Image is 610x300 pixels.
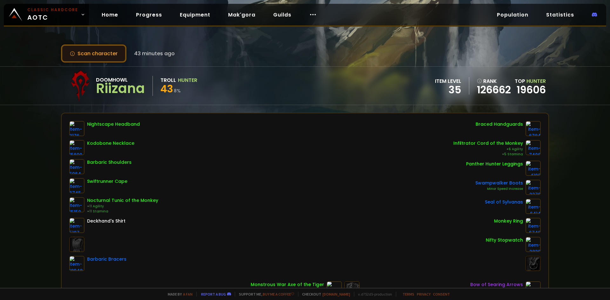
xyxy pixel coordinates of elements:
[96,84,145,93] div: Riizana
[97,8,123,21] a: Home
[417,292,430,297] a: Privacy
[470,281,523,288] div: Bow of Searing Arrows
[515,77,546,85] div: Top
[403,292,414,297] a: Terms
[87,159,132,166] div: Barbaric Shoulders
[69,140,85,155] img: item-15690
[69,197,85,212] img: item-15159
[87,209,158,214] div: +11 Stamina
[476,121,523,128] div: Braced Handguards
[492,8,533,21] a: Population
[69,218,85,233] img: item-5107
[160,76,176,84] div: Troll
[453,140,523,147] div: Infiltrator Cord of the Monkey
[69,178,85,193] img: item-6745
[525,218,541,233] img: item-6748
[69,121,85,136] img: item-8176
[541,8,579,21] a: Statistics
[466,161,523,167] div: Panther Hunter Leggings
[485,199,523,205] div: Seal of Sylvanas
[477,77,511,85] div: rank
[134,50,175,57] span: 43 minutes ago
[87,197,158,204] div: Nocturnal Tunic of the Monkey
[475,186,523,191] div: Minor Speed Increase
[251,281,324,288] div: Monstrous War Axe of the Tiger
[526,77,546,85] span: Hunter
[87,256,126,263] div: Barbaric Bracers
[164,292,193,297] span: Made by
[453,147,523,152] div: +6 Agility
[131,8,167,21] a: Progress
[354,292,392,297] span: v. d752d5 - production
[174,88,181,94] small: 8 %
[263,292,294,297] a: Buy me a coffee
[160,82,173,96] span: 43
[525,161,541,176] img: item-4108
[494,218,523,224] div: Monkey Ring
[183,292,193,297] a: a fan
[525,180,541,195] img: item-2276
[517,83,546,97] a: 19606
[435,77,461,85] div: item level
[525,140,541,155] img: item-7406
[87,178,127,185] div: Swiftrunner Cape
[87,204,158,209] div: +11 Agility
[525,237,541,252] img: item-2820
[87,121,140,128] div: Nightscape Headband
[87,218,125,224] div: Deckhand's Shirt
[27,7,78,22] span: AOTC
[27,7,78,13] small: Classic Hardcore
[87,140,134,147] div: Kodobone Necklace
[525,121,541,136] img: item-6784
[322,292,350,297] a: [DOMAIN_NAME]
[201,292,226,297] a: Report a bug
[178,76,197,84] div: Hunter
[223,8,261,21] a: Mak'gora
[69,159,85,174] img: item-5964
[61,44,126,63] button: Scan character
[475,180,523,186] div: Swampwalker Boots
[268,8,296,21] a: Guilds
[477,85,511,95] a: 126662
[235,292,294,297] span: Support me,
[175,8,215,21] a: Equipment
[453,152,523,157] div: +5 Stamina
[96,76,145,84] div: Doomhowl
[435,85,461,95] div: 35
[525,199,541,214] img: item-6414
[298,292,350,297] span: Checkout
[486,237,523,243] div: Nifty Stopwatch
[433,292,450,297] a: Consent
[69,256,85,271] img: item-18948
[4,4,89,25] a: Classic HardcoreAOTC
